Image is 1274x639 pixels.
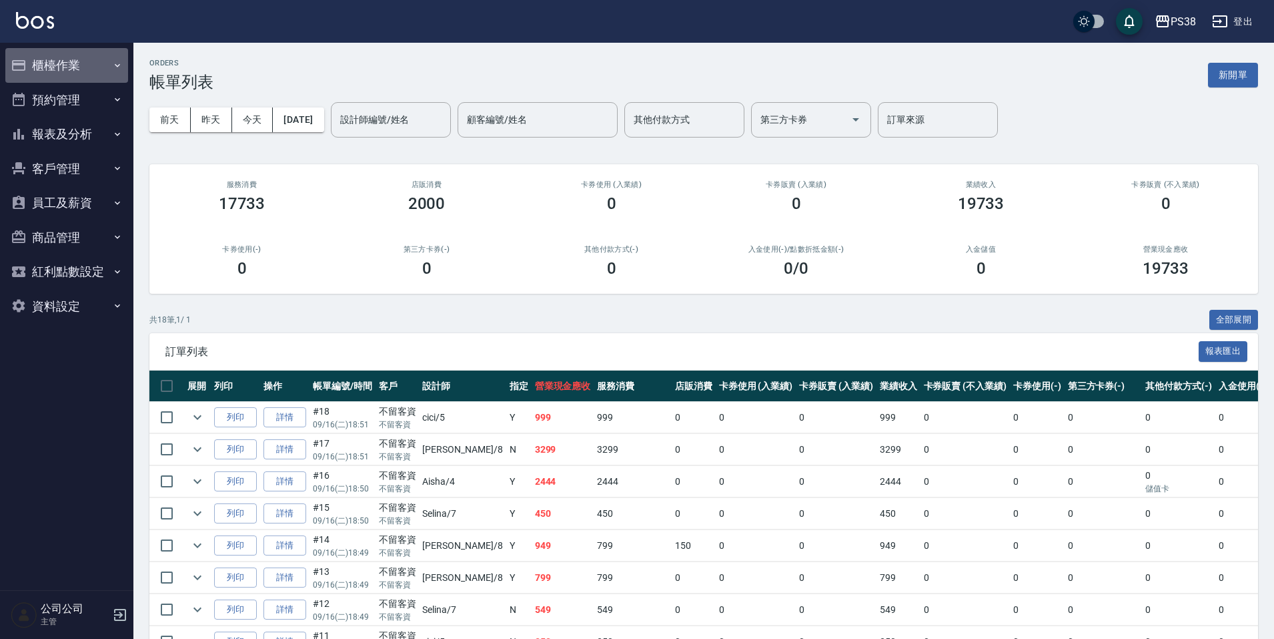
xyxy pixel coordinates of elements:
[5,48,128,83] button: 櫃檯作業
[313,419,372,431] p: 09/16 (二) 18:51
[1209,310,1259,331] button: 全部展開
[211,371,260,402] th: 列印
[1145,483,1212,495] p: 儲值卡
[1142,371,1215,402] th: 其他付款方式(-)
[594,402,672,433] td: 999
[379,597,416,611] div: 不留客資
[263,471,306,492] a: 詳情
[1199,345,1248,357] a: 報表匯出
[532,434,594,465] td: 3299
[379,405,416,419] div: 不留客資
[672,498,716,529] td: 0
[1208,68,1258,81] a: 新開單
[1116,8,1143,35] button: save
[260,371,309,402] th: 操作
[313,611,372,623] p: 09/16 (二) 18:49
[1010,530,1065,562] td: 0
[408,194,446,213] h3: 2000
[1142,434,1215,465] td: 0
[5,152,128,186] button: 客戶管理
[876,594,920,626] td: 549
[187,600,207,620] button: expand row
[920,498,1010,529] td: 0
[187,568,207,588] button: expand row
[5,254,128,289] button: 紅利點數設定
[379,611,416,623] p: 不留客資
[149,314,191,326] p: 共 18 筆, 1 / 1
[187,407,207,427] button: expand row
[876,371,920,402] th: 業績收入
[16,12,54,29] img: Logo
[506,562,532,594] td: Y
[1215,594,1270,626] td: 0
[1010,498,1065,529] td: 0
[419,371,506,402] th: 設計師
[379,515,416,527] p: 不留客資
[876,562,920,594] td: 799
[1142,402,1215,433] td: 0
[263,503,306,524] a: 詳情
[1065,562,1143,594] td: 0
[796,466,876,497] td: 0
[5,220,128,255] button: 商品管理
[5,117,128,152] button: 報表及分析
[309,530,376,562] td: #14
[149,73,213,91] h3: 帳單列表
[792,194,801,213] h3: 0
[1142,498,1215,529] td: 0
[313,451,372,463] p: 09/16 (二) 18:51
[263,568,306,588] a: 詳情
[1142,562,1215,594] td: 0
[379,437,416,451] div: 不留客資
[535,245,688,254] h2: 其他付款方式(-)
[1065,371,1143,402] th: 第三方卡券(-)
[1142,466,1215,497] td: 0
[313,579,372,591] p: 09/16 (二) 18:49
[672,562,716,594] td: 0
[41,602,109,616] h5: 公司公司
[309,371,376,402] th: 帳單編號/時間
[716,530,796,562] td: 0
[1142,594,1215,626] td: 0
[1149,8,1201,35] button: PS38
[273,108,324,132] button: [DATE]
[506,498,532,529] td: Y
[41,616,109,628] p: 主管
[1143,259,1189,278] h3: 19733
[5,289,128,324] button: 資料設定
[876,530,920,562] td: 949
[1215,434,1270,465] td: 0
[1142,530,1215,562] td: 0
[876,434,920,465] td: 3299
[672,371,716,402] th: 店販消費
[796,562,876,594] td: 0
[419,402,506,433] td: cici /5
[920,371,1010,402] th: 卡券販賣 (不入業績)
[350,245,503,254] h2: 第三方卡券(-)
[1065,434,1143,465] td: 0
[532,466,594,497] td: 2444
[594,466,672,497] td: 2444
[784,259,808,278] h3: 0 /0
[1207,9,1258,34] button: 登出
[876,466,920,497] td: 2444
[419,562,506,594] td: [PERSON_NAME] /8
[594,434,672,465] td: 3299
[904,245,1057,254] h2: 入金儲值
[184,371,211,402] th: 展開
[506,530,532,562] td: Y
[379,483,416,495] p: 不留客資
[1089,245,1242,254] h2: 營業現金應收
[214,471,257,492] button: 列印
[532,498,594,529] td: 450
[419,466,506,497] td: Aisha /4
[419,530,506,562] td: [PERSON_NAME] /8
[313,483,372,495] p: 09/16 (二) 18:50
[796,371,876,402] th: 卡券販賣 (入業績)
[672,466,716,497] td: 0
[232,108,273,132] button: 今天
[672,530,716,562] td: 150
[263,536,306,556] a: 詳情
[1215,402,1270,433] td: 0
[1215,466,1270,497] td: 0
